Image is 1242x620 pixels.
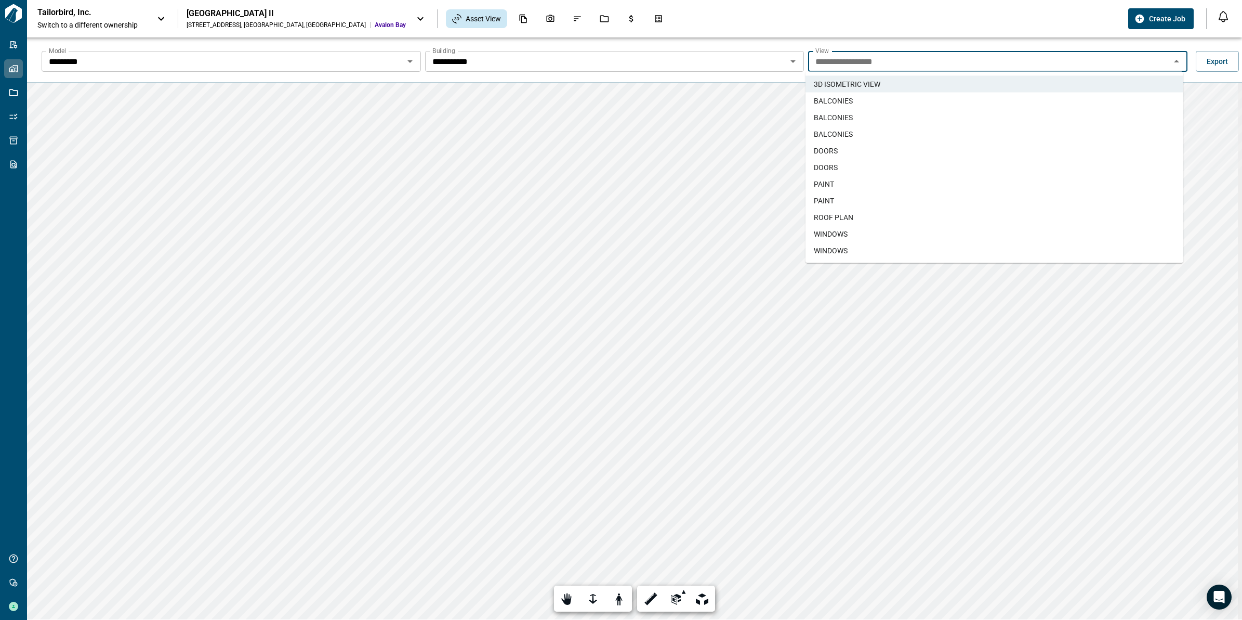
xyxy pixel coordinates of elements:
[1169,54,1184,69] button: Close
[446,9,507,28] div: Asset View
[620,10,642,28] div: Budgets
[1207,585,1232,610] div: Open Intercom Messenger
[375,21,406,29] span: Avalon Bay
[187,21,366,29] div: [STREET_ADDRESS] , [GEOGRAPHIC_DATA] , [GEOGRAPHIC_DATA]
[814,229,848,239] span: WINDOWS
[539,10,561,28] div: Photos
[403,54,417,69] button: Open
[786,54,800,69] button: Open
[815,46,829,55] label: View
[814,196,834,206] span: PAINT
[37,7,131,18] p: Tailorbird, Inc.
[814,246,848,256] span: WINDOWS
[814,96,853,106] span: BALCONIES
[648,10,669,28] div: Takeoff Center
[432,46,455,55] label: Building
[814,112,853,123] span: BALCONIES
[1215,8,1232,25] button: Open notification feed
[187,8,406,19] div: [GEOGRAPHIC_DATA] II
[814,129,853,139] span: BALCONIES
[37,20,147,30] span: Switch to a different ownership
[1196,51,1239,72] button: Export
[814,146,838,156] span: DOORS
[814,212,853,223] span: ROOF PLAN
[593,10,615,28] div: Jobs
[1207,56,1228,67] span: Export
[1149,14,1185,24] span: Create Job
[814,79,880,89] span: 3D ISOMETRIC VIEW​
[512,10,534,28] div: Documents
[49,46,66,55] label: Model
[814,179,834,189] span: PAINT
[1128,8,1194,29] button: Create Job
[814,162,838,173] span: DOORS
[566,10,588,28] div: Issues & Info
[466,14,501,24] span: Asset View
